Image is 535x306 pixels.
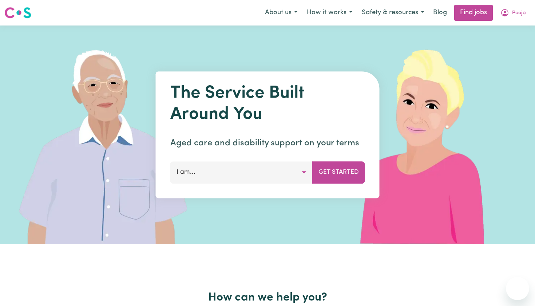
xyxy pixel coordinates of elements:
button: I am... [170,161,313,183]
button: How it works [302,5,357,20]
button: Get Started [312,161,365,183]
p: Aged care and disability support on your terms [170,137,365,150]
h1: The Service Built Around You [170,83,365,125]
a: Blog [429,5,451,21]
button: About us [260,5,302,20]
iframe: Button to launch messaging window [506,277,529,300]
button: Safety & resources [357,5,429,20]
img: Careseekers logo [4,6,31,19]
a: Find jobs [454,5,493,21]
h2: How can we help you? [32,291,503,305]
span: Pooja [512,9,526,17]
a: Careseekers logo [4,4,31,21]
button: My Account [496,5,531,20]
